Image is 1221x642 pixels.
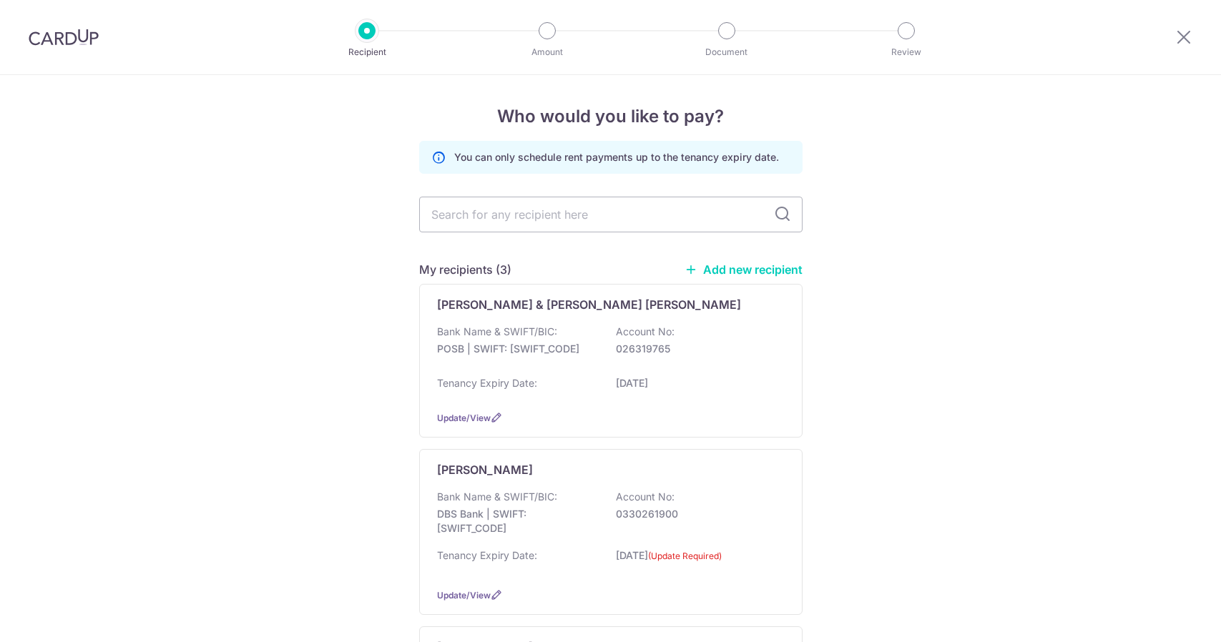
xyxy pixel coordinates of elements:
[1129,599,1207,635] iframe: Opens a widget where you can find more information
[419,261,511,278] h5: My recipients (3)
[616,507,776,521] p: 0330261900
[616,376,776,390] p: [DATE]
[616,342,776,356] p: 026319765
[314,45,420,59] p: Recipient
[437,325,557,339] p: Bank Name & SWIFT/BIC:
[853,45,959,59] p: Review
[29,29,99,46] img: CardUp
[437,413,491,423] a: Update/View
[419,197,803,232] input: Search for any recipient here
[437,342,597,356] p: POSB | SWIFT: [SWIFT_CODE]
[494,45,600,59] p: Amount
[437,507,597,535] p: DBS Bank | SWIFT: [SWIFT_CODE]
[437,296,741,313] p: [PERSON_NAME] & [PERSON_NAME] [PERSON_NAME]
[437,590,491,601] a: Update/View
[419,104,803,129] h4: Who would you like to pay?
[437,490,557,504] p: Bank Name & SWIFT/BIC:
[454,150,779,164] p: You can only schedule rent payments up to the tenancy expiry date.
[648,549,722,563] label: (Update Required)
[616,325,675,339] p: Account No:
[437,376,537,390] p: Tenancy Expiry Date:
[437,461,533,478] p: [PERSON_NAME]
[674,45,780,59] p: Document
[685,262,803,277] a: Add new recipient
[616,490,675,504] p: Account No:
[616,548,776,572] p: [DATE]
[437,548,537,563] p: Tenancy Expiry Date:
